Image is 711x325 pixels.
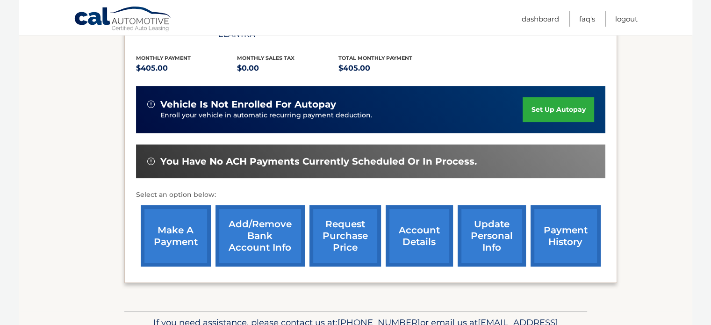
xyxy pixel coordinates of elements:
p: $405.00 [136,62,237,75]
p: $405.00 [338,62,440,75]
span: Monthly sales Tax [237,55,294,61]
a: Dashboard [522,11,559,27]
a: payment history [531,205,601,267]
span: Total Monthly Payment [338,55,412,61]
span: vehicle is not enrolled for autopay [160,99,336,110]
p: Enroll your vehicle in automatic recurring payment deduction. [160,110,523,121]
a: update personal info [458,205,526,267]
span: You have no ACH payments currently scheduled or in process. [160,156,477,167]
img: alert-white.svg [147,101,155,108]
a: set up autopay [523,97,594,122]
a: account details [386,205,453,267]
a: request purchase price [309,205,381,267]
a: make a payment [141,205,211,267]
span: Monthly Payment [136,55,191,61]
a: Cal Automotive [74,6,172,33]
img: alert-white.svg [147,158,155,165]
a: Logout [615,11,638,27]
a: FAQ's [579,11,595,27]
p: Select an option below: [136,189,605,201]
p: $0.00 [237,62,338,75]
a: Add/Remove bank account info [215,205,305,267]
